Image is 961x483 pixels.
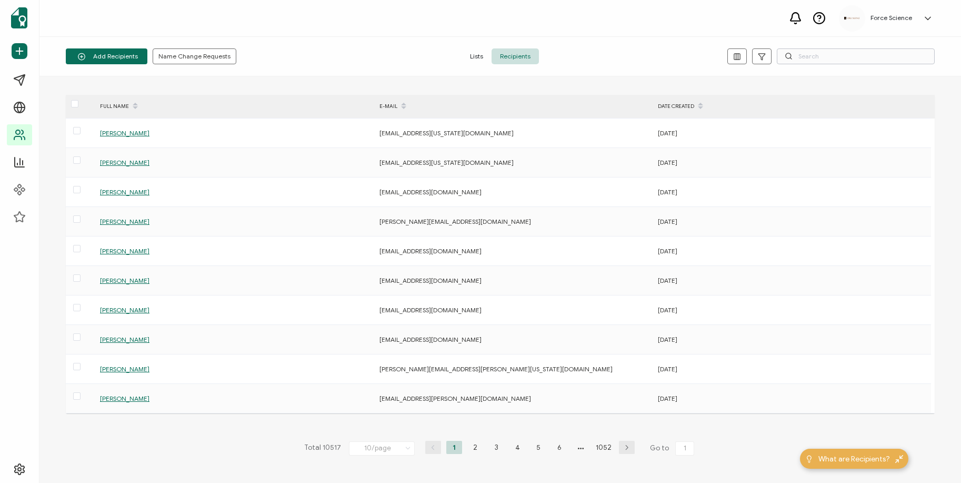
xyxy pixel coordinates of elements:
[658,159,677,166] span: [DATE]
[462,48,492,64] span: Lists
[467,441,483,454] li: 2
[304,441,341,456] span: Total 10517
[650,441,696,456] span: Go to
[100,277,149,284] span: [PERSON_NAME]
[66,48,147,64] button: Add Recipients
[379,336,482,343] span: [EMAIL_ADDRESS][DOMAIN_NAME]
[379,247,482,255] span: [EMAIL_ADDRESS][DOMAIN_NAME]
[818,454,890,465] span: What are Recipients?
[509,441,525,454] li: 4
[777,48,935,64] input: Search
[100,159,149,166] span: [PERSON_NAME]
[658,218,677,225] span: [DATE]
[908,432,961,483] iframe: Chat Widget
[379,365,613,373] span: [PERSON_NAME][EMAIL_ADDRESS][PERSON_NAME][US_STATE][DOMAIN_NAME]
[379,277,482,284] span: [EMAIL_ADDRESS][DOMAIN_NAME]
[488,441,504,454] li: 3
[374,97,653,115] div: E-MAIL
[100,365,149,373] span: [PERSON_NAME]
[446,441,462,454] li: 1
[100,129,149,137] span: [PERSON_NAME]
[658,247,677,255] span: [DATE]
[379,218,531,225] span: [PERSON_NAME][EMAIL_ADDRESS][DOMAIN_NAME]
[844,17,860,19] img: d96c2383-09d7-413e-afb5-8f6c84c8c5d6.png
[158,53,231,60] span: Name Change Requests
[895,455,903,463] img: minimize-icon.svg
[552,441,567,454] li: 6
[658,188,677,196] span: [DATE]
[658,365,677,373] span: [DATE]
[658,336,677,343] span: [DATE]
[658,129,677,137] span: [DATE]
[349,441,415,456] input: Select
[379,188,482,196] span: [EMAIL_ADDRESS][DOMAIN_NAME]
[530,441,546,454] li: 5
[153,48,236,64] button: Name Change Requests
[379,129,514,137] span: [EMAIL_ADDRESS][US_STATE][DOMAIN_NAME]
[658,277,677,284] span: [DATE]
[100,336,149,343] span: [PERSON_NAME]
[658,395,677,402] span: [DATE]
[100,188,149,196] span: [PERSON_NAME]
[658,306,677,314] span: [DATE]
[100,395,149,402] span: [PERSON_NAME]
[100,218,149,225] span: [PERSON_NAME]
[379,159,514,166] span: [EMAIL_ADDRESS][US_STATE][DOMAIN_NAME]
[492,48,539,64] span: Recipients
[95,97,374,115] div: FULL NAME
[870,14,912,22] h5: Force Science
[11,7,27,28] img: sertifier-logomark-colored.svg
[100,247,149,255] span: [PERSON_NAME]
[379,306,482,314] span: [EMAIL_ADDRESS][DOMAIN_NAME]
[100,306,149,314] span: [PERSON_NAME]
[379,395,531,402] span: [EMAIL_ADDRESS][PERSON_NAME][DOMAIN_NAME]
[594,441,614,454] li: 1052
[653,97,931,115] div: DATE CREATED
